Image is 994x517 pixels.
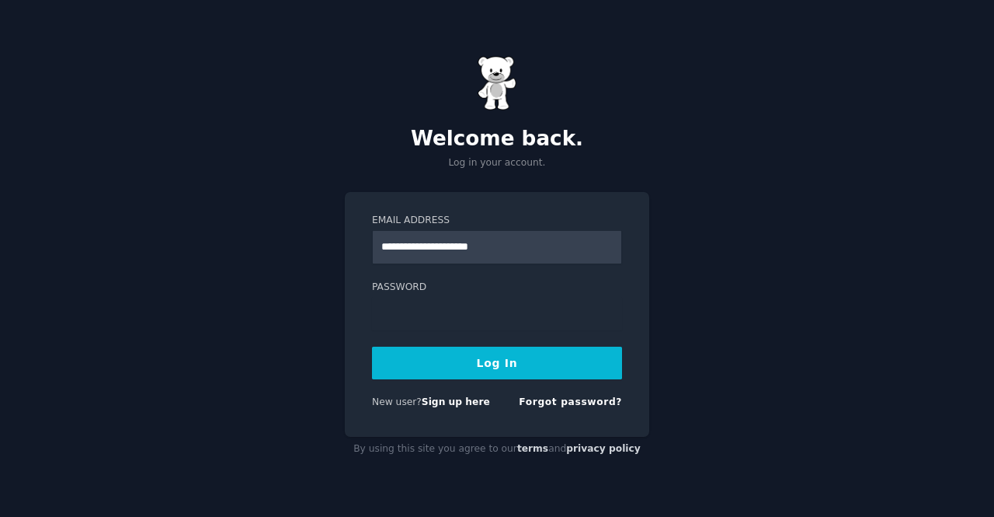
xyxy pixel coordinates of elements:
label: Email Address [372,214,622,228]
label: Password [372,281,622,295]
a: privacy policy [566,443,641,454]
span: New user? [372,396,422,407]
button: Log In [372,347,622,379]
h2: Welcome back. [345,127,649,152]
a: Sign up here [422,396,490,407]
a: terms [517,443,548,454]
p: Log in your account. [345,156,649,170]
a: Forgot password? [519,396,622,407]
div: By using this site you agree to our and [345,437,649,462]
img: Gummy Bear [478,56,516,110]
